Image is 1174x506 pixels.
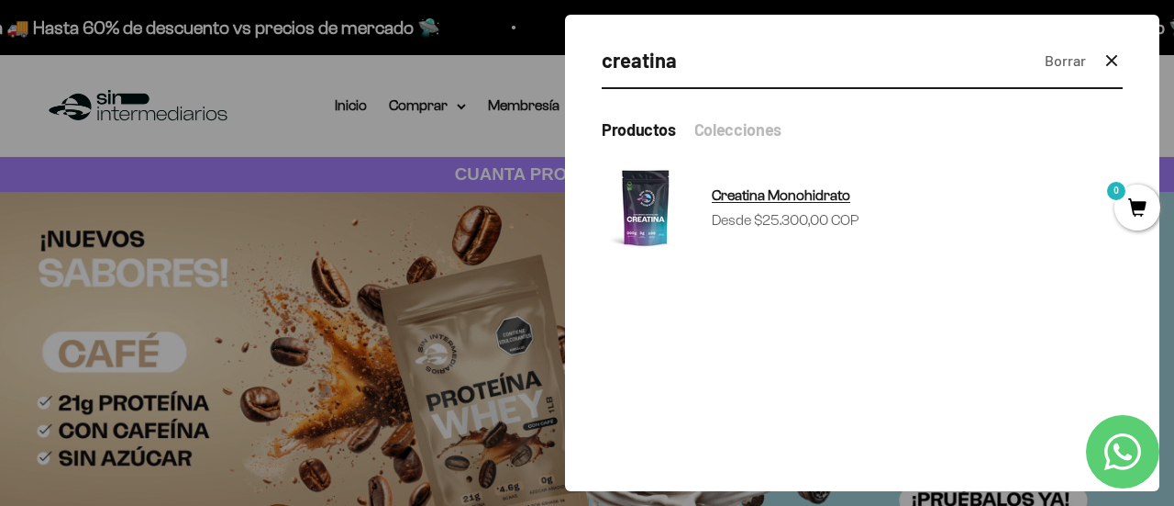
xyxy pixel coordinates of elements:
[602,163,690,252] img: Creatina Monohidrato
[712,208,859,232] sale-price: Desde $25.300,00 COP
[602,44,1030,76] input: Buscar
[712,187,850,203] span: Creatina Monohidrato
[602,118,676,141] button: Productos
[1045,49,1086,73] button: Borrar
[1114,199,1160,219] a: 0
[1105,180,1127,202] mark: 0
[694,118,781,141] button: Colecciones
[602,163,1123,252] a: Creatina Monohidrato Desde $25.300,00 COP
